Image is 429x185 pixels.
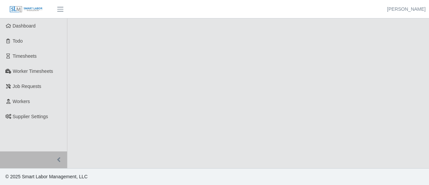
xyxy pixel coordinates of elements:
span: Workers [13,99,30,104]
span: Job Requests [13,84,42,89]
span: Dashboard [13,23,36,29]
a: [PERSON_NAME] [387,6,426,13]
span: © 2025 Smart Labor Management, LLC [5,174,87,179]
span: Supplier Settings [13,114,48,119]
span: Worker Timesheets [13,68,53,74]
span: Todo [13,38,23,44]
span: Timesheets [13,53,37,59]
img: SLM Logo [9,6,43,13]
